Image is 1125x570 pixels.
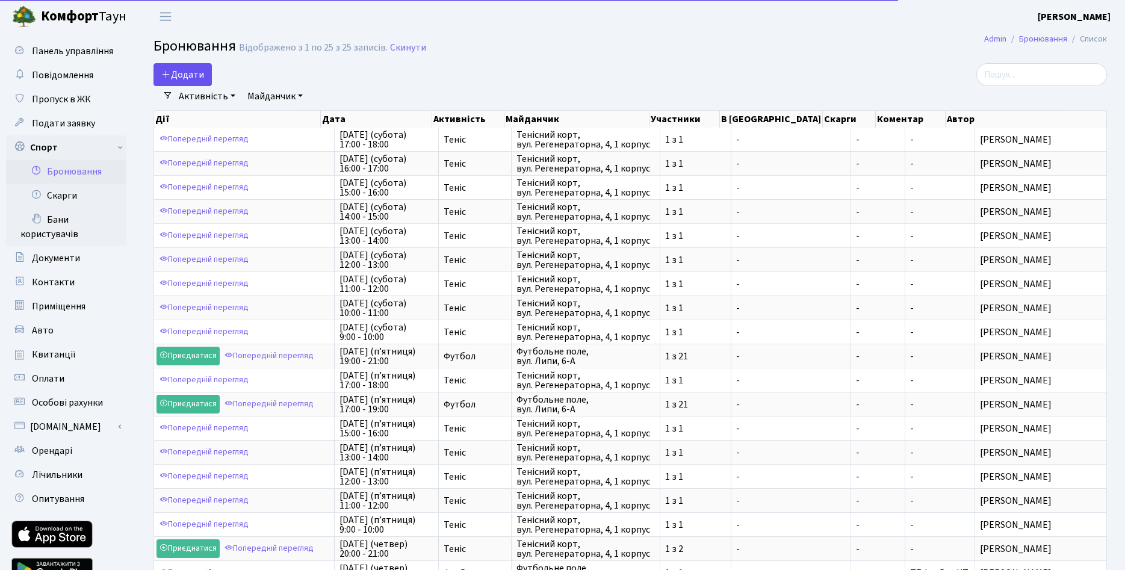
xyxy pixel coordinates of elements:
[6,63,126,87] a: Повідомлення
[980,448,1102,457] span: [PERSON_NAME]
[984,33,1006,45] a: Admin
[980,255,1102,265] span: [PERSON_NAME]
[980,159,1102,169] span: [PERSON_NAME]
[444,279,506,289] span: Теніс
[736,472,846,482] span: -
[856,472,899,482] span: -
[32,45,113,58] span: Панель управління
[157,226,252,245] a: Попередній перегляд
[736,327,846,337] span: -
[980,183,1102,193] span: [PERSON_NAME]
[736,255,846,265] span: -
[856,183,899,193] span: -
[157,347,220,365] a: Приєднатися
[910,542,914,556] span: -
[153,63,212,86] button: Додати
[665,135,726,144] span: 1 з 1
[339,202,433,221] span: [DATE] (субота) 14:00 - 15:00
[980,496,1102,506] span: [PERSON_NAME]
[910,229,914,243] span: -
[153,36,236,57] span: Бронювання
[910,422,914,435] span: -
[32,252,80,265] span: Документи
[736,207,846,217] span: -
[32,444,72,457] span: Орендарі
[6,39,126,63] a: Панель управління
[976,63,1107,86] input: Пошук...
[157,443,252,462] a: Попередній перегляд
[856,135,899,144] span: -
[1019,33,1067,45] a: Бронювання
[6,342,126,367] a: Квитанції
[339,491,433,510] span: [DATE] (п’ятниця) 11:00 - 12:00
[665,448,726,457] span: 1 з 1
[856,424,899,433] span: -
[665,255,726,265] span: 1 з 1
[157,274,252,293] a: Попередній перегляд
[649,111,720,128] th: Участники
[444,183,506,193] span: Теніс
[516,250,655,270] span: Тенісний корт, вул. Регенераторна, 4, 1 корпус
[665,183,726,193] span: 1 з 1
[516,130,655,149] span: Тенісний корт, вул. Регенераторна, 4, 1 корпус
[150,7,181,26] button: Переключити навігацію
[32,396,103,409] span: Особові рахунки
[665,424,726,433] span: 1 з 1
[910,302,914,315] span: -
[444,255,506,265] span: Теніс
[6,367,126,391] a: Оплати
[1067,33,1107,46] li: Список
[339,226,433,246] span: [DATE] (субота) 13:00 - 14:00
[6,415,126,439] a: [DOMAIN_NAME]
[516,154,655,173] span: Тенісний корт, вул. Регенераторна, 4, 1 корпус
[157,371,252,389] a: Попередній перегляд
[856,448,899,457] span: -
[966,26,1125,52] nav: breadcrumb
[32,492,84,506] span: Опитування
[980,376,1102,385] span: [PERSON_NAME]
[736,424,846,433] span: -
[6,246,126,270] a: Документи
[444,496,506,506] span: Теніс
[665,303,726,313] span: 1 з 1
[444,520,506,530] span: Теніс
[157,467,252,486] a: Попередній перегляд
[665,400,726,409] span: 1 з 21
[32,69,93,82] span: Повідомлення
[856,255,899,265] span: -
[444,135,506,144] span: Теніс
[856,207,899,217] span: -
[980,472,1102,482] span: [PERSON_NAME]
[910,374,914,387] span: -
[339,178,433,197] span: [DATE] (субота) 15:00 - 16:00
[6,111,126,135] a: Подати заявку
[339,274,433,294] span: [DATE] (субота) 11:00 - 12:00
[444,448,506,457] span: Теніс
[157,395,220,414] a: Приєднатися
[980,424,1102,433] span: [PERSON_NAME]
[665,231,726,241] span: 1 з 1
[665,159,726,169] span: 1 з 1
[222,347,317,365] a: Попередній перегляд
[856,279,899,289] span: -
[736,183,846,193] span: -
[6,135,126,160] a: Спорт
[980,231,1102,241] span: [PERSON_NAME]
[856,496,899,506] span: -
[6,87,126,111] a: Пропуск в ЖК
[516,226,655,246] span: Тенісний корт, вул. Регенераторна, 4, 1 корпус
[243,86,308,107] a: Майданчик
[980,279,1102,289] span: [PERSON_NAME]
[736,496,846,506] span: -
[736,544,846,554] span: -
[504,111,649,128] th: Майданчик
[32,300,85,313] span: Приміщення
[6,439,126,463] a: Орендарі
[444,303,506,313] span: Теніс
[856,327,899,337] span: -
[32,93,91,106] span: Пропуск в ЖК
[339,395,433,414] span: [DATE] (п’ятниця) 17:00 - 19:00
[339,323,433,342] span: [DATE] (субота) 9:00 - 10:00
[32,276,75,289] span: Контакти
[157,491,252,510] a: Попередній перегляд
